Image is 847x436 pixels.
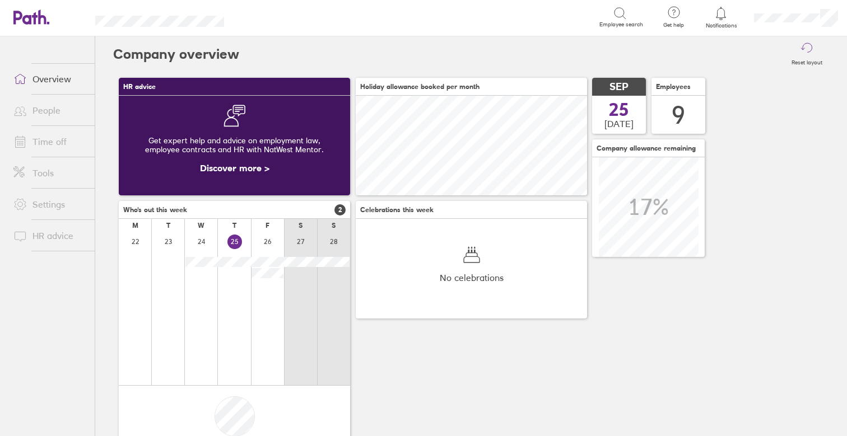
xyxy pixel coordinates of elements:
[299,222,302,229] div: S
[334,204,346,215] span: 2
[672,101,685,129] div: 9
[440,273,504,283] span: No celebrations
[4,162,95,184] a: Tools
[599,21,643,28] span: Employee search
[166,222,170,229] div: T
[128,127,341,163] div: Get expert help and advice on employment law, employee contracts and HR with NatWest Mentor.
[4,68,95,90] a: Overview
[360,206,434,214] span: Celebrations this week
[703,6,739,29] a: Notifications
[332,222,336,229] div: S
[609,101,629,119] span: 25
[656,83,691,91] span: Employees
[4,130,95,153] a: Time off
[132,222,138,229] div: M
[4,193,95,215] a: Settings
[703,22,739,29] span: Notifications
[597,144,696,152] span: Company allowance remaining
[4,224,95,247] a: HR advice
[198,222,204,229] div: W
[655,22,692,29] span: Get help
[609,81,629,93] span: SEP
[123,83,156,91] span: HR advice
[123,206,187,214] span: Who's out this week
[785,56,829,66] label: Reset layout
[266,222,269,229] div: F
[785,36,829,72] button: Reset layout
[360,83,480,91] span: Holiday allowance booked per month
[254,12,283,22] div: Search
[604,119,634,129] span: [DATE]
[232,222,236,229] div: T
[113,36,239,72] h2: Company overview
[4,99,95,121] a: People
[200,162,269,174] a: Discover more >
